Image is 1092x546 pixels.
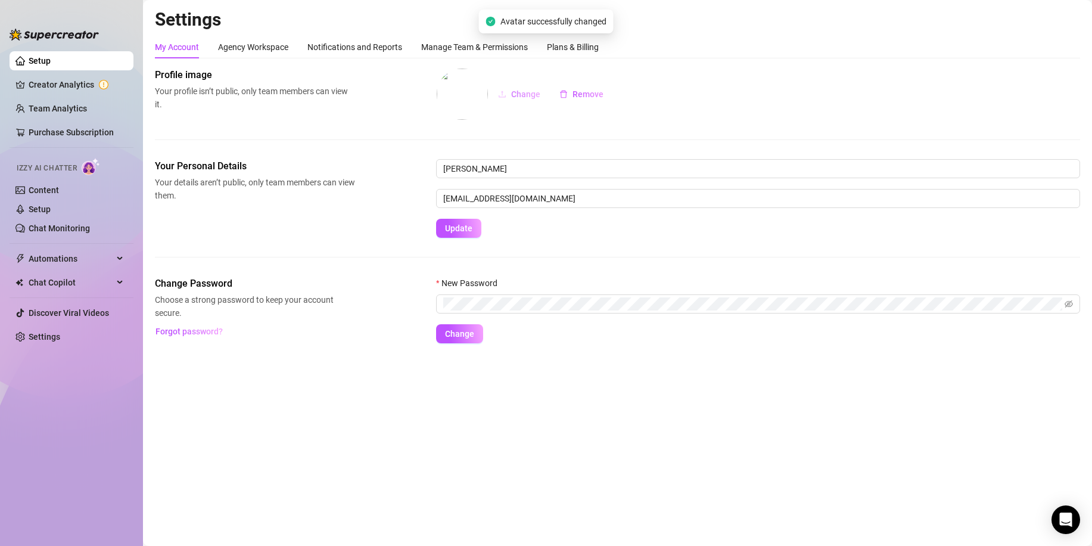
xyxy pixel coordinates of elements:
[155,293,355,319] span: Choose a strong password to keep your account secure.
[29,185,59,195] a: Content
[29,104,87,113] a: Team Analytics
[155,327,223,336] span: Forgot password?
[218,41,288,54] div: Agency Workspace
[443,297,1062,311] input: New Password
[29,308,109,318] a: Discover Viral Videos
[486,17,496,26] span: check-circle
[29,273,113,292] span: Chat Copilot
[573,89,603,99] span: Remove
[1051,505,1080,534] div: Open Intercom Messenger
[15,278,23,287] img: Chat Copilot
[155,8,1080,31] h2: Settings
[155,41,199,54] div: My Account
[17,163,77,174] span: Izzy AI Chatter
[29,204,51,214] a: Setup
[547,41,599,54] div: Plans & Billing
[155,322,223,341] button: Forgot password?
[307,41,402,54] div: Notifications and Reports
[29,224,90,233] a: Chat Monitoring
[155,85,355,111] span: Your profile isn’t public, only team members can view it.
[15,254,25,263] span: thunderbolt
[29,123,124,142] a: Purchase Subscription
[436,189,1080,208] input: Enter new email
[550,85,613,104] button: Remove
[559,90,568,98] span: delete
[155,176,355,202] span: Your details aren’t public, only team members can view them.
[29,249,113,268] span: Automations
[500,15,606,28] span: Avatar successfully changed
[10,29,99,41] img: logo-BBDzfeDw.svg
[489,85,550,104] button: Change
[29,75,124,94] a: Creator Analytics exclamation-circle
[421,41,528,54] div: Manage Team & Permissions
[29,56,51,66] a: Setup
[437,69,488,120] img: profilePics%2FMGgkzJk1wwbOD2dN5u7l3G2i2NT2.png
[436,277,505,290] label: New Password
[445,224,472,233] span: Update
[511,89,540,99] span: Change
[155,277,355,291] span: Change Password
[498,90,506,98] span: upload
[82,158,100,175] img: AI Chatter
[445,329,474,339] span: Change
[436,159,1080,178] input: Enter name
[155,68,355,82] span: Profile image
[436,324,483,343] button: Change
[1065,300,1073,308] span: eye-invisible
[155,159,355,173] span: Your Personal Details
[436,219,481,238] button: Update
[29,332,60,342] a: Settings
